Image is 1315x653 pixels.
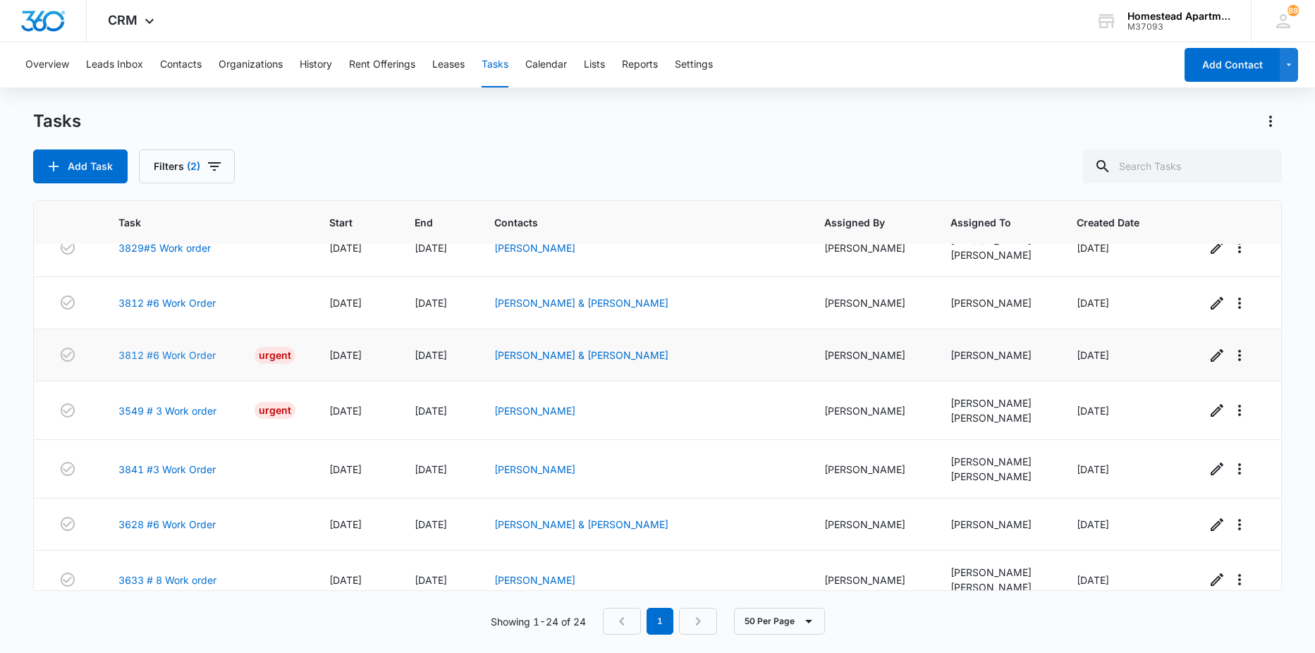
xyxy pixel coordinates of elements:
[415,405,447,417] span: [DATE]
[329,349,362,361] span: [DATE]
[118,348,216,362] a: 3812 #6 Work Order
[494,518,668,530] a: [PERSON_NAME] & [PERSON_NAME]
[108,13,137,28] span: CRM
[525,42,567,87] button: Calendar
[33,111,81,132] h1: Tasks
[1077,405,1109,417] span: [DATE]
[329,518,362,530] span: [DATE]
[86,42,143,87] button: Leads Inbox
[1077,297,1109,309] span: [DATE]
[482,42,508,87] button: Tasks
[1185,48,1280,82] button: Add Contact
[1288,5,1299,16] span: 89
[415,242,447,254] span: [DATE]
[734,608,825,635] button: 50 Per Page
[255,402,295,419] div: Urgent
[950,517,1043,532] div: [PERSON_NAME]
[300,42,332,87] button: History
[118,215,275,230] span: Task
[118,403,216,418] a: 3549 # 3 Work order
[118,573,216,587] a: 3633 # 8 Work order
[491,614,586,629] p: Showing 1-24 of 24
[1083,149,1282,183] input: Search Tasks
[1127,11,1230,22] div: account name
[415,297,447,309] span: [DATE]
[675,42,713,87] button: Settings
[950,410,1043,425] div: [PERSON_NAME]
[494,215,771,230] span: Contacts
[824,517,917,532] div: [PERSON_NAME]
[255,347,295,364] div: Urgent
[329,215,360,230] span: Start
[950,396,1043,410] div: [PERSON_NAME]
[1077,215,1151,230] span: Created Date
[950,469,1043,484] div: [PERSON_NAME]
[950,215,1022,230] span: Assigned To
[432,42,465,87] button: Leases
[33,149,128,183] button: Add Task
[494,463,575,475] a: [PERSON_NAME]
[118,462,216,477] a: 3841 #3 Work Order
[494,297,668,309] a: [PERSON_NAME] & [PERSON_NAME]
[647,608,673,635] em: 1
[329,574,362,586] span: [DATE]
[187,161,200,171] span: (2)
[219,42,283,87] button: Organizations
[415,215,440,230] span: End
[622,42,658,87] button: Reports
[25,42,69,87] button: Overview
[824,462,917,477] div: [PERSON_NAME]
[950,565,1043,580] div: [PERSON_NAME]
[118,295,216,310] a: 3812 #6 Work Order
[494,574,575,586] a: [PERSON_NAME]
[950,580,1043,594] div: [PERSON_NAME]
[584,42,605,87] button: Lists
[950,295,1043,310] div: [PERSON_NAME]
[824,348,917,362] div: [PERSON_NAME]
[118,240,211,255] a: 3829#5 Work order
[415,518,447,530] span: [DATE]
[950,454,1043,469] div: [PERSON_NAME]
[415,349,447,361] span: [DATE]
[415,574,447,586] span: [DATE]
[824,573,917,587] div: [PERSON_NAME]
[950,348,1043,362] div: [PERSON_NAME]
[824,295,917,310] div: [PERSON_NAME]
[1127,22,1230,32] div: account id
[603,608,717,635] nav: Pagination
[494,405,575,417] a: [PERSON_NAME]
[1077,349,1109,361] span: [DATE]
[118,517,216,532] a: 3628 #6 Work Order
[349,42,415,87] button: Rent Offerings
[329,463,362,475] span: [DATE]
[329,297,362,309] span: [DATE]
[824,215,896,230] span: Assigned By
[1077,463,1109,475] span: [DATE]
[824,403,917,418] div: [PERSON_NAME]
[329,242,362,254] span: [DATE]
[415,463,447,475] span: [DATE]
[1077,242,1109,254] span: [DATE]
[1077,574,1109,586] span: [DATE]
[950,248,1043,262] div: [PERSON_NAME]
[1259,110,1282,133] button: Actions
[160,42,202,87] button: Contacts
[1288,5,1299,16] div: notifications count
[824,240,917,255] div: [PERSON_NAME]
[139,149,235,183] button: Filters(2)
[494,242,575,254] a: [PERSON_NAME]
[1077,518,1109,530] span: [DATE]
[494,349,668,361] a: [PERSON_NAME] & [PERSON_NAME]
[329,405,362,417] span: [DATE]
